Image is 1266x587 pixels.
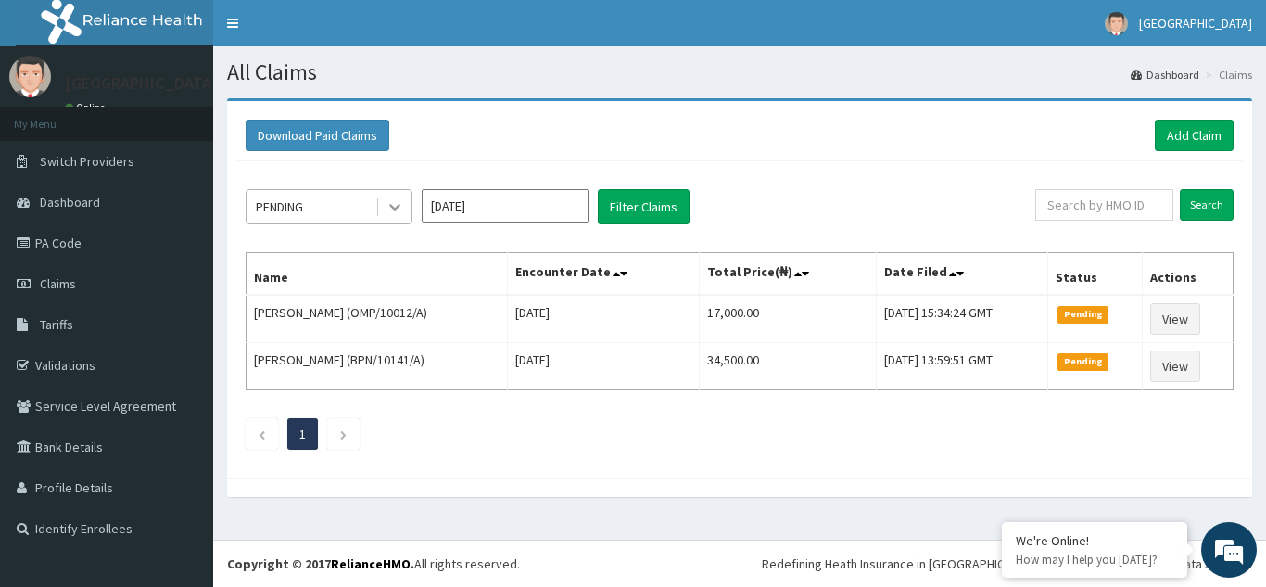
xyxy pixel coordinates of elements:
td: [DATE] 13:59:51 GMT [877,343,1048,390]
a: Page 1 is your current page [299,426,306,442]
a: View [1150,303,1200,335]
td: 34,500.00 [699,343,877,390]
td: [PERSON_NAME] (OMP/10012/A) [247,295,508,343]
th: Name [247,253,508,296]
td: [DATE] [507,295,699,343]
p: How may I help you today? [1016,552,1173,568]
strong: Copyright © 2017 . [227,555,414,572]
a: View [1150,351,1200,382]
a: Next page [339,426,348,442]
td: [DATE] 15:34:24 GMT [877,295,1048,343]
span: Pending [1057,306,1108,323]
td: [DATE] [507,343,699,390]
span: Pending [1057,353,1108,370]
span: Claims [40,275,76,292]
a: Add Claim [1155,120,1234,151]
td: [PERSON_NAME] (BPN/10141/A) [247,343,508,390]
th: Encounter Date [507,253,699,296]
h1: All Claims [227,60,1252,84]
a: Previous page [258,426,266,442]
th: Status [1048,253,1143,296]
img: User Image [9,56,51,97]
a: RelianceHMO [331,555,411,572]
td: 17,000.00 [699,295,877,343]
p: [GEOGRAPHIC_DATA] [65,75,218,92]
li: Claims [1201,67,1252,83]
button: Download Paid Claims [246,120,389,151]
a: Dashboard [1131,67,1199,83]
th: Date Filed [877,253,1048,296]
th: Actions [1142,253,1233,296]
th: Total Price(₦) [699,253,877,296]
button: Filter Claims [598,189,690,224]
footer: All rights reserved. [213,540,1266,587]
div: We're Online! [1016,532,1173,549]
span: Switch Providers [40,153,134,170]
div: PENDING [256,198,303,216]
span: [GEOGRAPHIC_DATA] [1139,15,1252,32]
span: Tariffs [40,316,73,333]
div: Redefining Heath Insurance in [GEOGRAPHIC_DATA] using Telemedicine and Data Science! [762,555,1252,573]
input: Search by HMO ID [1035,189,1173,221]
input: Search [1180,189,1234,221]
img: User Image [1105,12,1128,35]
input: Select Month and Year [422,189,589,223]
span: Dashboard [40,194,100,211]
a: Online [65,101,109,114]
